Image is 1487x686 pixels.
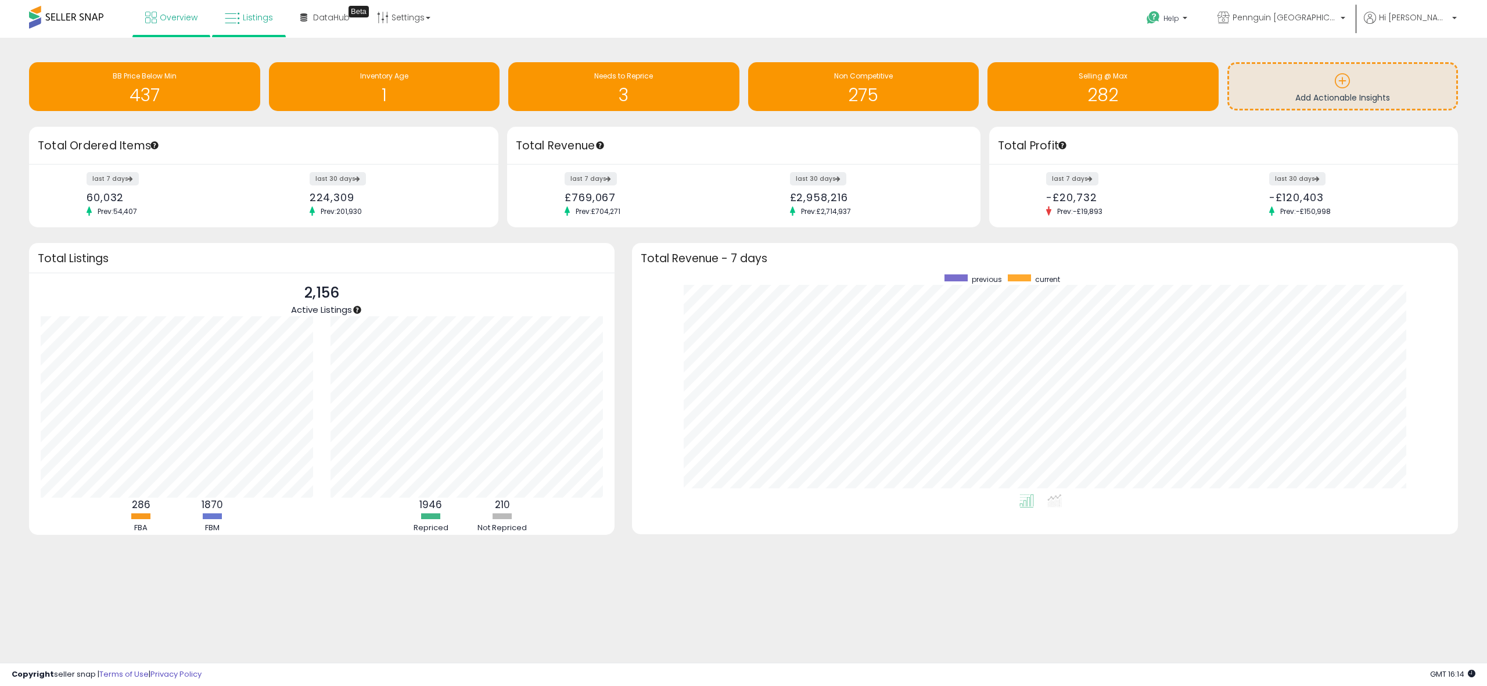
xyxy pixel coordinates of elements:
b: 210 [495,498,510,512]
div: Tooltip anchor [595,140,605,151]
b: 1870 [202,498,223,512]
span: previous [972,274,1002,284]
span: Inventory Age [360,71,408,81]
span: Help [1163,13,1179,23]
span: Prev: 54,407 [92,206,143,216]
label: last 30 days [790,172,846,185]
h1: 282 [993,85,1213,105]
span: Active Listings [291,303,352,316]
h1: 3 [514,85,734,105]
h1: 275 [754,85,974,105]
span: Prev: -£150,998 [1274,206,1337,216]
span: DataHub [313,12,350,23]
h1: 1 [275,85,494,105]
a: Selling @ Max 282 [987,62,1219,111]
span: Prev: -£19,893 [1051,206,1108,216]
a: Hi [PERSON_NAME] [1364,12,1457,38]
span: Selling @ Max [1079,71,1127,81]
label: last 7 days [87,172,139,185]
span: Prev: 201,930 [315,206,368,216]
a: Help [1137,2,1199,38]
label: last 7 days [1046,172,1098,185]
a: Inventory Age 1 [269,62,500,111]
a: Needs to Reprice 3 [508,62,739,111]
div: FBM [178,523,247,534]
span: Pennguin [GEOGRAPHIC_DATA] [1233,12,1337,23]
a: BB Price Below Min 437 [29,62,260,111]
div: £2,958,216 [790,191,960,203]
div: -£120,403 [1269,191,1438,203]
div: FBA [106,523,176,534]
label: last 30 days [310,172,366,185]
div: £769,067 [565,191,735,203]
span: Prev: £2,714,937 [795,206,857,216]
label: last 7 days [565,172,617,185]
i: Get Help [1146,10,1161,25]
div: Not Repriced [468,523,537,534]
span: Overview [160,12,197,23]
h3: Total Listings [38,254,606,263]
h3: Total Revenue - 7 days [641,254,1450,263]
span: Prev: £704,271 [570,206,626,216]
span: Needs to Reprice [594,71,653,81]
b: 286 [132,498,150,512]
a: Non Competitive 275 [748,62,979,111]
div: Tooltip anchor [1057,140,1068,151]
div: Tooltip anchor [349,6,369,17]
label: last 30 days [1269,172,1326,185]
span: Non Competitive [834,71,893,81]
p: 2,156 [291,282,352,304]
a: Add Actionable Insights [1229,64,1457,109]
div: Repriced [396,523,466,534]
div: Tooltip anchor [149,140,160,151]
span: current [1035,274,1060,284]
div: 60,032 [87,191,255,203]
span: Hi [PERSON_NAME] [1379,12,1449,23]
span: Listings [243,12,273,23]
b: 1946 [419,498,442,512]
div: -£20,732 [1046,191,1215,203]
div: Tooltip anchor [352,305,362,315]
div: 224,309 [310,191,478,203]
h3: Total Profit [998,138,1450,154]
span: BB Price Below Min [113,71,177,81]
span: Add Actionable Insights [1295,92,1390,103]
h1: 437 [35,85,254,105]
h3: Total Ordered Items [38,138,490,154]
h3: Total Revenue [516,138,972,154]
